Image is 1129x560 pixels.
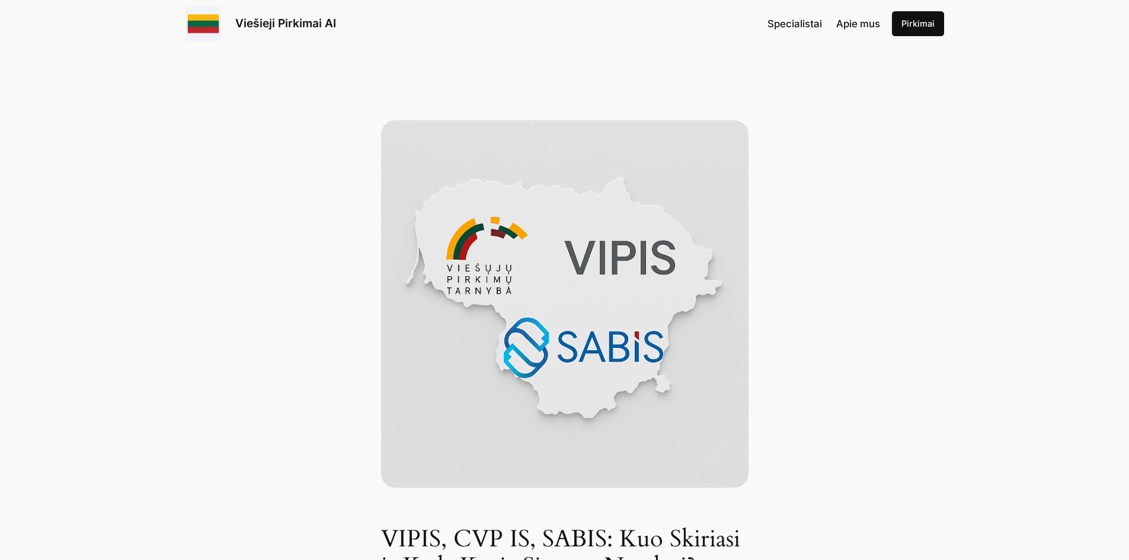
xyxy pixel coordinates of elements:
a: Pirkimai [892,11,944,36]
a: Specialistai [767,16,822,31]
span: Apie mus [836,18,880,30]
nav: Navigation [767,16,880,31]
img: Viešieji pirkimai logo [185,6,221,41]
a: Viešieji Pirkimai AI [235,16,336,30]
span: Specialistai [767,18,822,30]
a: Apie mus [836,16,880,31]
